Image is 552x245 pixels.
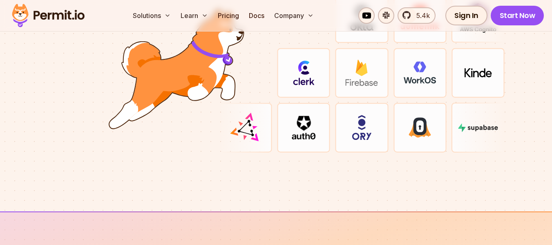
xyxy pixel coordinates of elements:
[491,6,544,25] a: Start Now
[215,7,242,24] a: Pricing
[411,11,430,20] span: 5.4k
[246,7,268,24] a: Docs
[445,6,487,25] a: Sign In
[8,2,88,29] img: Permit logo
[177,7,211,24] button: Learn
[398,7,436,24] a: 5.4k
[271,7,317,24] button: Company
[130,7,174,24] button: Solutions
